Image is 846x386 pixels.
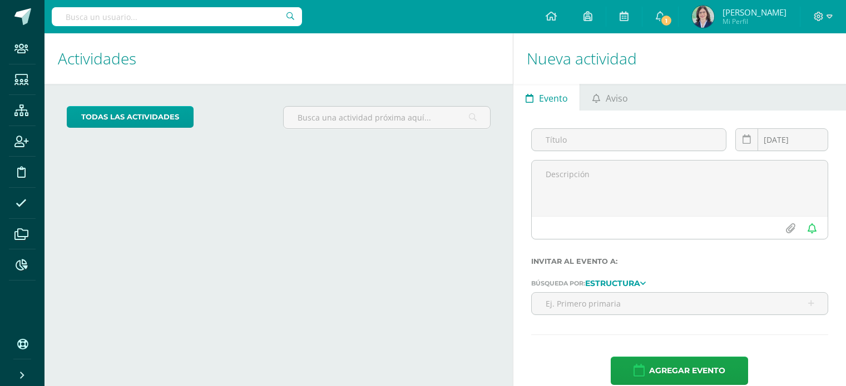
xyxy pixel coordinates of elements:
[585,279,646,287] a: Estructura
[736,129,828,151] input: Fecha de entrega
[531,279,585,287] span: Búsqueda por:
[67,106,194,128] a: todas las Actividades
[723,7,786,18] span: [PERSON_NAME]
[58,33,499,84] h1: Actividades
[580,84,640,111] a: Aviso
[527,33,833,84] h1: Nueva actividad
[723,17,786,26] span: Mi Perfil
[52,7,302,26] input: Busca un usuario...
[585,278,640,288] strong: Estructura
[692,6,714,28] img: d287b3f4ec78f077569923fcdb2be007.png
[649,357,725,384] span: Agregar evento
[532,129,726,151] input: Título
[532,293,828,314] input: Ej. Primero primaria
[660,14,672,27] span: 1
[513,84,580,111] a: Evento
[606,85,628,112] span: Aviso
[611,357,748,385] button: Agregar evento
[531,257,828,265] label: Invitar al evento a:
[284,107,490,128] input: Busca una actividad próxima aquí...
[539,85,568,112] span: Evento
